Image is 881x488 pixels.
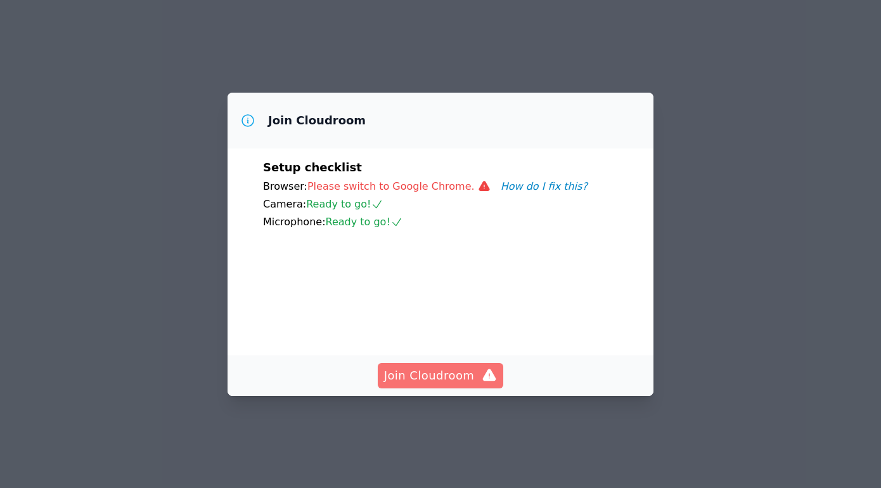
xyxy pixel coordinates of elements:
span: Setup checklist [263,161,362,174]
button: Join Cloudroom [378,363,504,388]
span: Camera: [263,198,306,210]
span: Ready to go! [306,198,383,210]
span: Microphone: [263,216,326,228]
h3: Join Cloudroom [268,113,366,128]
span: Ready to go! [326,216,403,228]
span: Join Cloudroom [384,367,498,385]
span: Browser: [263,180,307,192]
button: How do I fix this? [501,179,588,194]
span: Please switch to Google Chrome. [307,180,501,192]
